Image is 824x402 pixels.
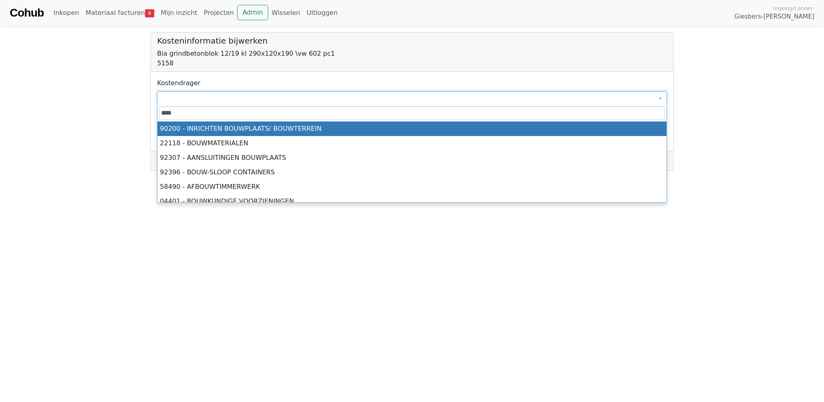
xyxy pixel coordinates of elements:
a: Projecten [200,5,237,21]
a: Uitloggen [303,5,341,21]
label: Kostendrager [157,78,200,88]
span: 9 [145,9,154,17]
div: Bia grindbetonblok 12/19 kl 290x120x190 \vw 602 pc1 [157,49,667,59]
div: 5158 [157,59,667,68]
a: Wisselen [268,5,303,21]
li: 90200 - INRICHTEN BOUWPLAATS/ BOUWTERREIN [158,121,666,136]
li: 92396 - BOUW-SLOOP CONTAINERS [158,165,666,180]
a: Cohub [10,3,44,23]
a: Admin [237,5,268,20]
li: 22118 - BOUWMATERIALEN [158,136,666,151]
span: Giesbers-[PERSON_NAME] [734,12,814,21]
span: Ingelogd onder: [773,4,814,12]
h5: Kosteninformatie bijwerken [157,36,667,46]
li: 04401 - BOUWKUNDIGE VOORZIENINGEN [158,194,666,209]
li: 58490 - AFBOUWTIMMERWERK [158,180,666,194]
li: 92307 - AANSLUITINGEN BOUWPLAATS [158,151,666,165]
a: Mijn inzicht [158,5,201,21]
a: Inkopen [50,5,82,21]
a: Materiaal facturen9 [82,5,158,21]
